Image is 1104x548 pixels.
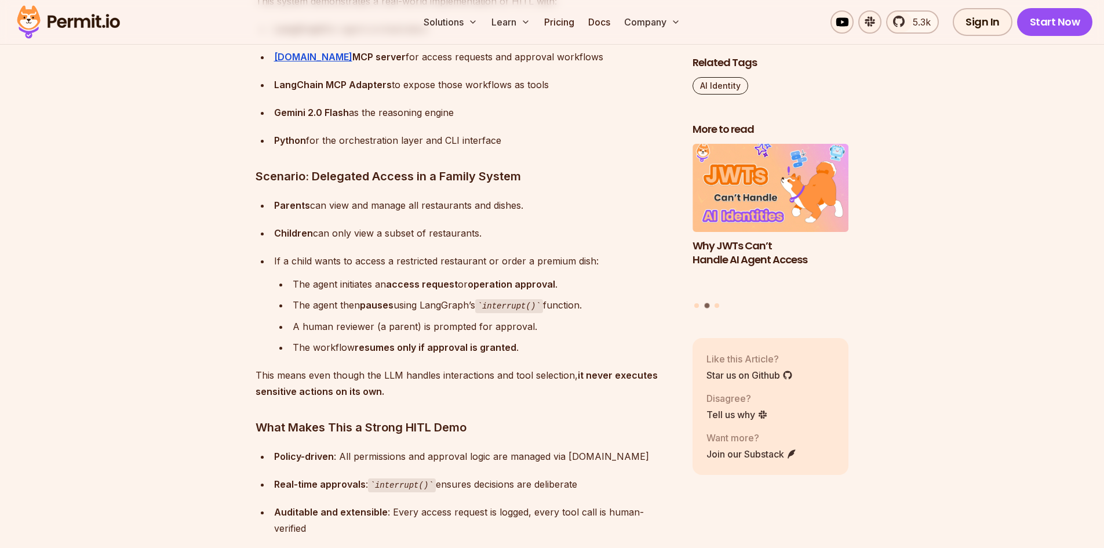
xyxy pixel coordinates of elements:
[706,407,768,421] a: Tell us why
[274,451,334,462] strong: Policy-driven
[12,2,125,42] img: Permit logo
[706,391,768,405] p: Disagree?
[704,303,709,309] button: Go to slide 2
[906,15,931,29] span: 5.3k
[274,476,674,493] div: : ensures decisions are deliberate
[386,278,458,290] strong: access request
[693,238,849,267] h3: Why JWTs Can’t Handle AI Agent Access
[953,8,1012,36] a: Sign In
[256,367,674,400] p: This means even though the LLM handles interactions and tool selection,
[706,430,797,444] p: Want more?
[715,303,719,308] button: Go to slide 3
[540,10,579,34] a: Pricing
[693,144,849,296] a: Why JWTs Can’t Handle AI Agent AccessWhy JWTs Can’t Handle AI Agent Access
[274,51,352,63] a: [DOMAIN_NAME]
[274,253,674,269] div: If a child wants to access a restricted restaurant or order a premium dish:
[274,135,306,146] strong: Python
[274,77,674,93] div: to expose those workflows as tools
[355,342,516,353] strong: resumes only if approval is granted
[693,144,849,310] div: Posts
[274,107,349,118] strong: Gemini 2.0 Flash
[693,144,849,232] img: Why JWTs Can’t Handle AI Agent Access
[274,225,674,241] div: can only view a subset of restaurants.
[693,122,849,137] h2: More to read
[274,132,674,148] div: for the orchestration layer and CLI interface
[584,10,615,34] a: Docs
[256,167,674,186] h3: Scenario: Delegated Access in a Family System
[274,448,674,464] div: : All permissions and approval logic are managed via [DOMAIN_NAME]
[274,227,313,239] strong: Children
[293,339,674,355] div: The workflow .
[274,197,674,213] div: can view and manage all restaurants and dishes.
[274,79,392,90] strong: LangChain MCP Adapters
[274,504,674,536] div: : Every access request is logged, every tool call is human-verified
[419,10,482,34] button: Solutions
[368,478,436,492] code: interrupt()
[274,506,388,518] strong: Auditable and extensible
[293,276,674,292] div: The agent initiates an or .
[693,56,849,70] h2: Related Tags
[706,351,793,365] p: Like this Article?
[1017,8,1093,36] a: Start Now
[293,318,674,335] div: A human reviewer (a parent) is prompted for approval.
[693,144,849,296] li: 2 of 3
[487,10,535,34] button: Learn
[475,299,543,313] code: interrupt()
[706,368,793,382] a: Star us on Github
[274,478,366,490] strong: Real-time approvals
[274,199,310,211] strong: Parents
[256,369,658,397] strong: it never executes sensitive actions on its own.
[256,418,674,437] h3: What Makes This a Strong HITL Demo
[360,299,393,311] strong: pauses
[274,104,674,121] div: as the reasoning engine
[293,297,674,314] div: The agent then using LangGraph’s function.
[620,10,685,34] button: Company
[694,303,699,308] button: Go to slide 1
[352,51,406,63] strong: MCP server
[693,77,748,95] a: AI Identity
[706,447,797,460] a: Join our Substack
[274,49,674,65] div: for access requests and approval workflows
[886,10,939,34] a: 5.3k
[468,278,555,290] strong: operation approval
